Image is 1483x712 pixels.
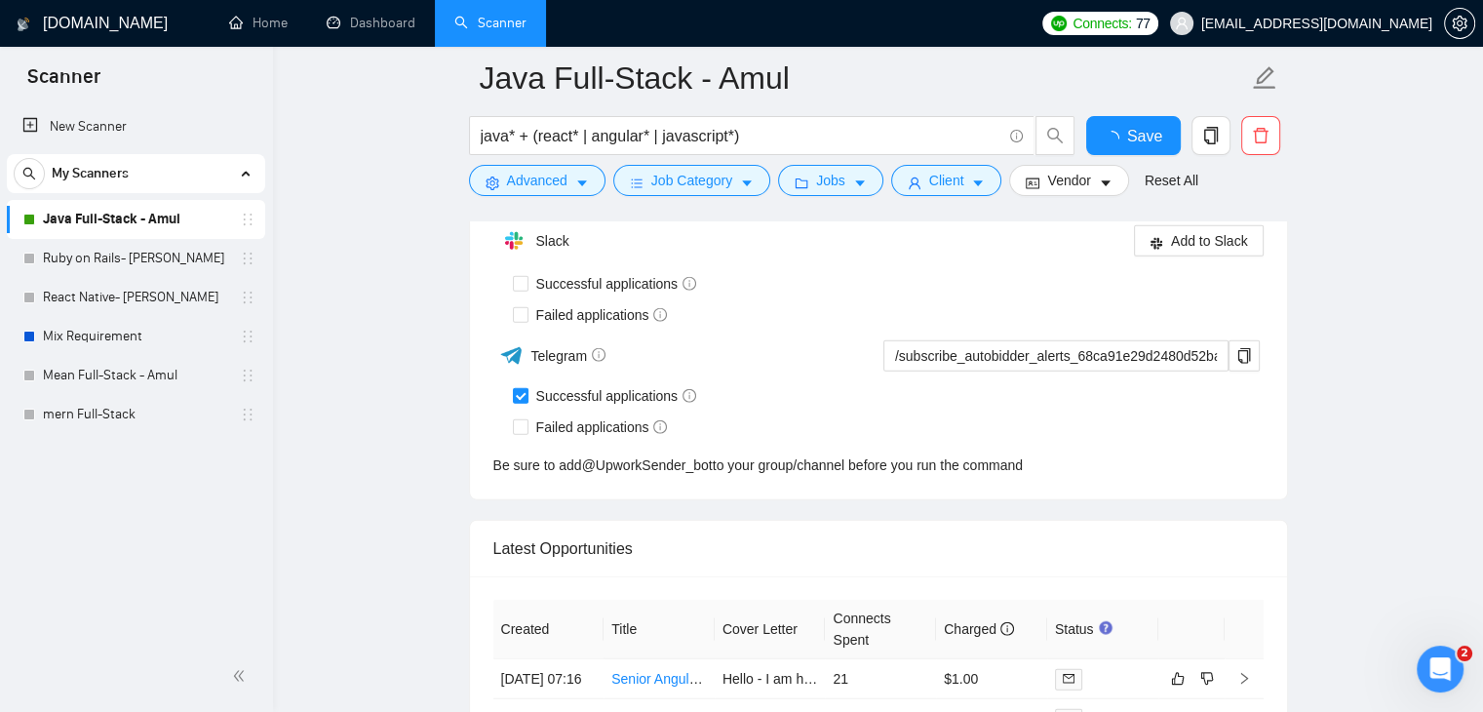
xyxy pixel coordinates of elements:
[1073,13,1131,34] span: Connects:
[653,420,667,434] span: info-circle
[1051,16,1067,31] img: upwork-logo.png
[43,317,228,356] a: Mix Requirement
[12,62,116,103] span: Scanner
[1104,131,1127,146] span: loading
[1000,622,1014,636] span: info-circle
[240,290,255,305] span: holder
[944,621,1014,637] span: Charged
[778,165,883,196] button: folderJobscaret-down
[486,176,499,190] span: setting
[528,416,676,438] span: Failed applications
[1242,127,1279,144] span: delete
[507,170,567,191] span: Advanced
[229,15,288,31] a: homeHome
[240,329,255,344] span: holder
[7,154,265,434] li: My Scanners
[825,659,936,699] td: 21
[630,176,644,190] span: bars
[1229,340,1260,372] button: copy
[936,659,1047,699] td: $1.00
[575,176,589,190] span: caret-down
[1035,116,1074,155] button: search
[22,107,250,146] a: New Scanner
[481,124,1001,148] input: Search Freelance Jobs...
[611,671,1025,687] a: Senior Angular (TypeScript) Developer for Exceptional UX/UI Design
[15,167,44,180] span: search
[929,170,964,191] span: Client
[653,308,667,322] span: info-circle
[493,455,1264,476] div: Be sure to add to your group/channel before you run the command
[1150,236,1163,251] span: slack
[1136,13,1151,34] span: 77
[651,170,732,191] span: Job Category
[493,659,605,699] td: [DATE] 07:16
[795,176,808,190] span: folder
[43,278,228,317] a: React Native- [PERSON_NAME]
[740,176,754,190] span: caret-down
[1145,170,1198,191] a: Reset All
[1241,116,1280,155] button: delete
[1457,646,1472,661] span: 2
[43,395,228,434] a: mern Full-Stack
[240,407,255,422] span: holder
[1171,671,1185,687] span: like
[908,176,921,190] span: user
[1229,348,1259,364] span: copy
[1166,667,1190,691] button: like
[1127,124,1162,148] span: Save
[232,666,252,686] span: double-left
[43,356,228,395] a: Mean Full-Stack - Amul
[582,455,713,476] a: @UpworkSender_bot
[816,170,845,191] span: Jobs
[1036,127,1073,144] span: search
[825,600,936,659] th: Connects Spent
[528,304,676,326] span: Failed applications
[7,107,265,146] li: New Scanner
[1086,116,1181,155] button: Save
[480,54,1248,102] input: Scanner name...
[1444,16,1475,31] a: setting
[1047,600,1158,659] th: Status
[1417,646,1463,692] iframe: Intercom live chat
[535,233,568,249] span: Slack
[43,239,228,278] a: Ruby on Rails- [PERSON_NAME]
[683,277,696,291] span: info-circle
[1192,127,1229,144] span: copy
[1026,176,1039,190] span: idcard
[604,659,715,699] td: Senior Angular (TypeScript) Developer for Exceptional UX/UI Design
[1444,8,1475,39] button: setting
[240,251,255,266] span: holder
[1191,116,1230,155] button: copy
[1171,230,1248,252] span: Add to Slack
[1237,672,1251,686] span: right
[1063,673,1074,685] span: mail
[494,221,533,260] img: hpQkSZIkSZIkSZIkSZIkSZIkSZIkSZIkSZIkSZIkSZIkSZIkSZIkSZIkSZIkSZIkSZIkSZIkSZIkSZIkSZIkSZIkSZIkSZIkS...
[1099,176,1112,190] span: caret-down
[1047,170,1090,191] span: Vendor
[530,348,605,364] span: Telegram
[1134,225,1264,257] button: slackAdd to Slack
[454,15,527,31] a: searchScanner
[469,165,605,196] button: settingAdvancedcaret-down
[1200,671,1214,687] span: dislike
[17,9,30,40] img: logo
[14,158,45,189] button: search
[853,176,867,190] span: caret-down
[1010,130,1023,142] span: info-circle
[528,385,705,407] span: Successful applications
[1097,619,1114,637] div: Tooltip anchor
[240,212,255,227] span: holder
[1445,16,1474,31] span: setting
[240,368,255,383] span: holder
[683,389,696,403] span: info-circle
[715,600,826,659] th: Cover Letter
[1252,65,1277,91] span: edit
[493,521,1264,576] div: Latest Opportunities
[1009,165,1128,196] button: idcardVendorcaret-down
[592,348,605,362] span: info-circle
[1175,17,1189,30] span: user
[327,15,415,31] a: dashboardDashboard
[528,273,705,295] span: Successful applications
[604,600,715,659] th: Title
[891,165,1002,196] button: userClientcaret-down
